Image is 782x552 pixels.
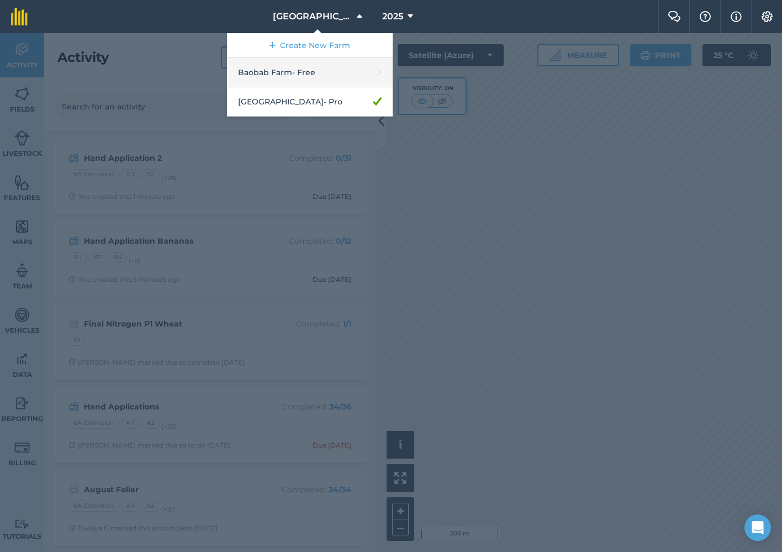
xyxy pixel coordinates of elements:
a: [GEOGRAPHIC_DATA]- Pro [227,87,393,117]
img: A cog icon [760,11,774,22]
img: A question mark icon [699,11,712,22]
span: 2025 [382,10,403,23]
img: fieldmargin Logo [11,8,28,25]
img: svg+xml;base64,PHN2ZyB4bWxucz0iaHR0cDovL3d3dy53My5vcmcvMjAwMC9zdmciIHdpZHRoPSIxNyIgaGVpZ2h0PSIxNy... [731,10,742,23]
a: Baobab Farm- Free [227,58,393,87]
img: Two speech bubbles overlapping with the left bubble in the forefront [668,11,681,22]
a: Create New Farm [227,33,393,58]
div: Open Intercom Messenger [744,514,771,541]
span: [GEOGRAPHIC_DATA] [273,10,352,23]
